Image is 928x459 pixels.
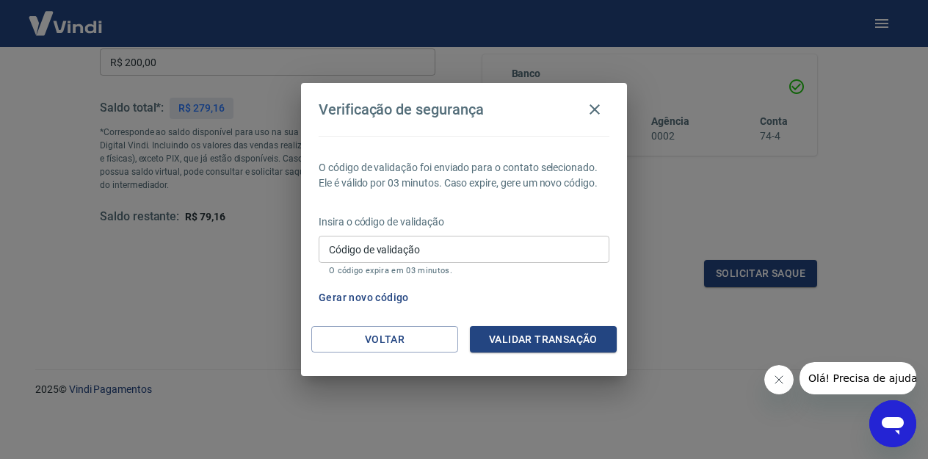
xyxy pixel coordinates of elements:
[470,326,617,353] button: Validar transação
[319,101,484,118] h4: Verificação de segurança
[869,400,916,447] iframe: Botão para abrir a janela de mensagens
[800,362,916,394] iframe: Mensagem da empresa
[319,160,609,191] p: O código de validação foi enviado para o contato selecionado. Ele é válido por 03 minutos. Caso e...
[319,214,609,230] p: Insira o código de validação
[329,266,599,275] p: O código expira em 03 minutos.
[764,365,794,394] iframe: Fechar mensagem
[313,284,415,311] button: Gerar novo código
[311,326,458,353] button: Voltar
[9,10,123,22] span: Olá! Precisa de ajuda?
